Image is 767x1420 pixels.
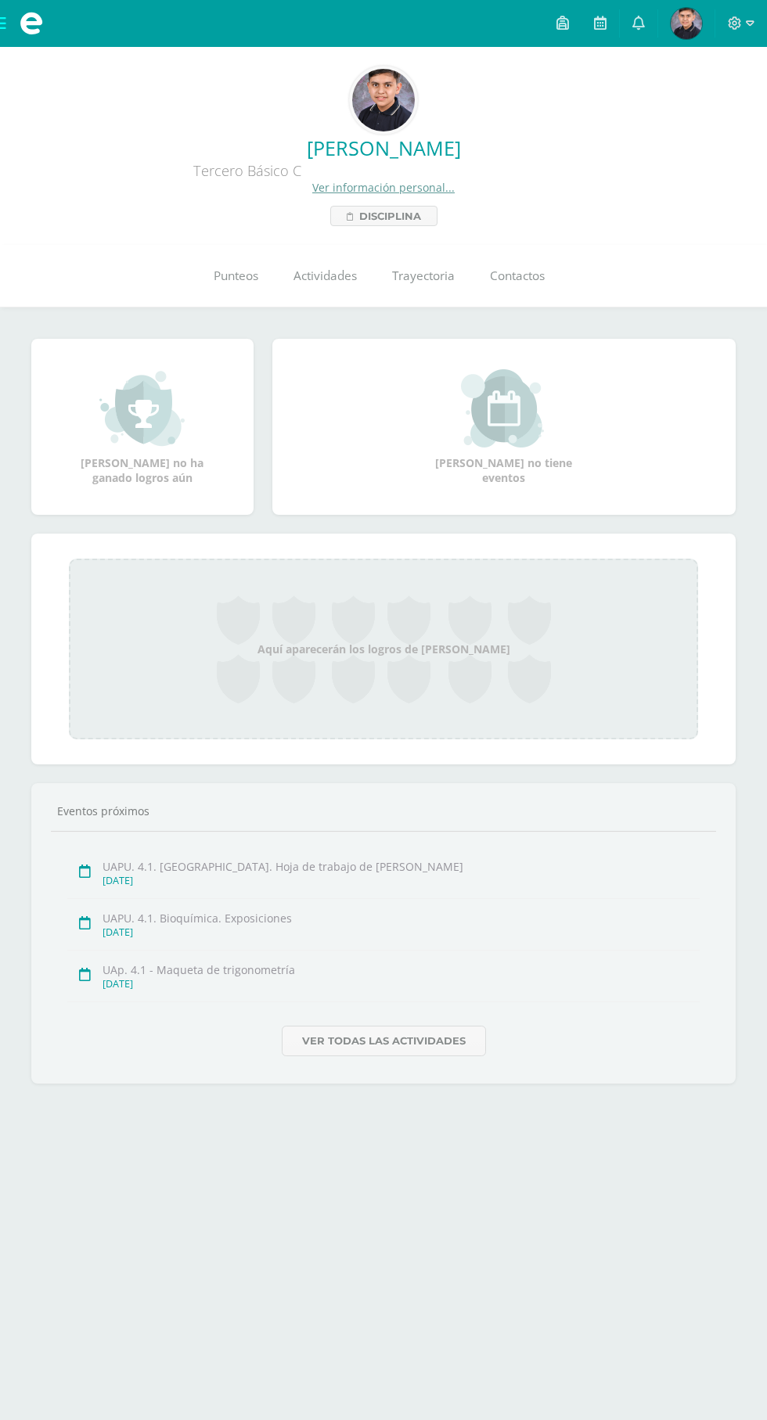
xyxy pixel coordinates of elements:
[293,268,357,284] span: Actividades
[214,268,258,284] span: Punteos
[330,206,438,226] a: Disciplina
[472,245,562,307] a: Contactos
[196,245,275,307] a: Punteos
[426,369,582,485] div: [PERSON_NAME] no tiene eventos
[99,369,185,448] img: achievement_small.png
[374,245,472,307] a: Trayectoria
[13,161,482,180] div: Tercero Básico C
[392,268,455,284] span: Trayectoria
[671,8,702,39] img: 63a5c5976b1b99e1ca55e2c308e91110.png
[13,135,754,161] a: [PERSON_NAME]
[275,245,374,307] a: Actividades
[103,911,700,926] div: UAPU. 4.1. Bioquímica. Exposiciones
[461,369,546,448] img: event_small.png
[103,962,700,977] div: UAp. 4.1 - Maqueta de trigonometría
[103,859,700,874] div: UAPU. 4.1. [GEOGRAPHIC_DATA]. Hoja de trabajo de [PERSON_NAME]
[64,369,221,485] div: [PERSON_NAME] no ha ganado logros aún
[312,180,455,195] a: Ver información personal...
[103,926,700,939] div: [DATE]
[103,977,700,990] div: [DATE]
[69,559,698,739] div: Aquí aparecerán los logros de [PERSON_NAME]
[359,207,421,225] span: Disciplina
[51,803,716,818] div: Eventos próximos
[352,69,415,131] img: 6f77dc9af461ecda336f5de9a1a0fe93.png
[103,874,700,887] div: [DATE]
[282,1026,486,1056] a: Ver todas las actividades
[490,268,545,284] span: Contactos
